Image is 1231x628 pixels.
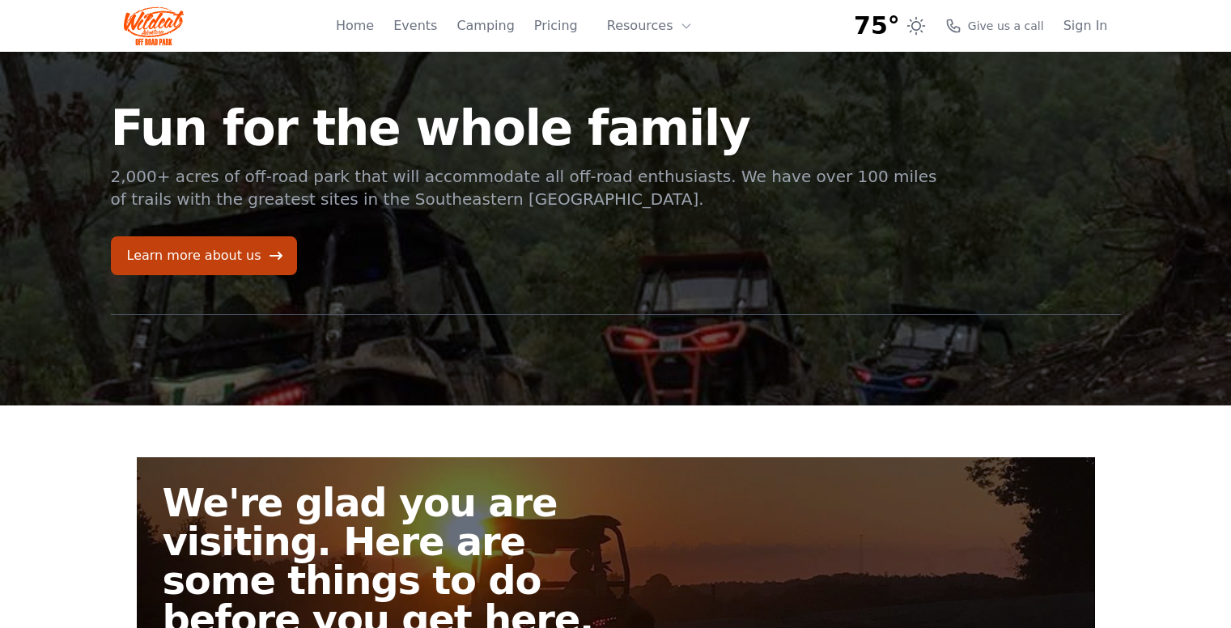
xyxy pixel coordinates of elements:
h1: Fun for the whole family [111,104,940,152]
a: Give us a call [945,18,1044,34]
a: Home [336,16,374,36]
button: Resources [597,10,703,42]
a: Pricing [534,16,578,36]
a: Camping [456,16,514,36]
span: 75° [854,11,900,40]
a: Sign In [1063,16,1108,36]
span: Give us a call [968,18,1044,34]
a: Learn more about us [111,236,297,275]
p: 2,000+ acres of off-road park that will accommodate all off-road enthusiasts. We have over 100 mi... [111,165,940,210]
img: Wildcat Logo [124,6,185,45]
a: Events [393,16,437,36]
